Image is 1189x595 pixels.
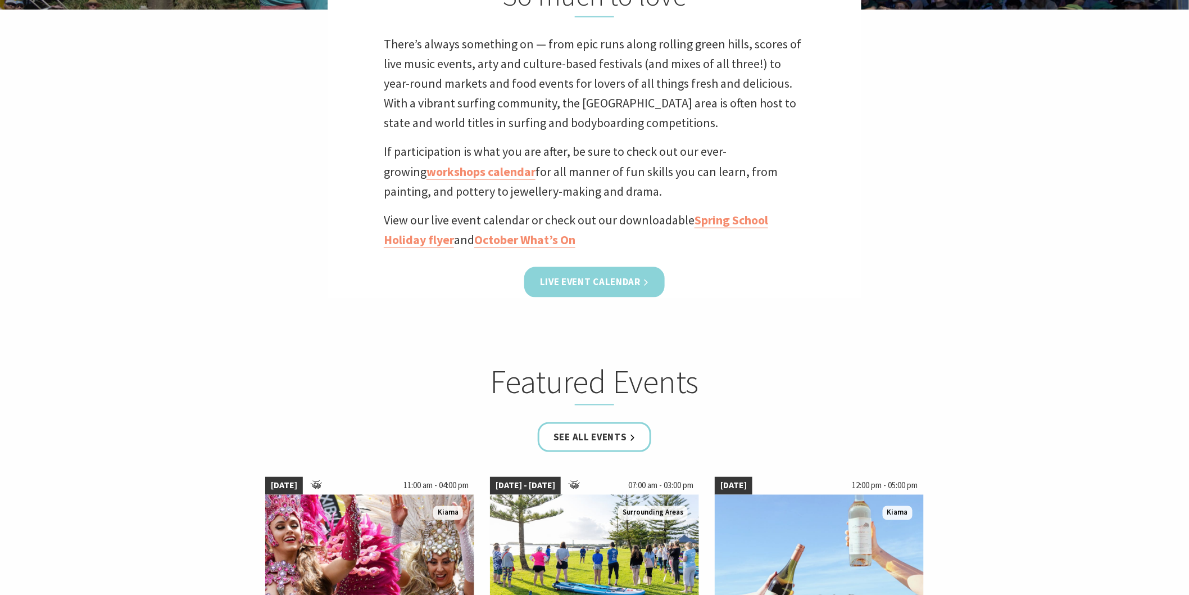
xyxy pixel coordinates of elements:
a: Live Event Calendar [524,267,665,297]
a: See all Events [538,422,651,452]
span: [DATE] - [DATE] [490,477,561,495]
a: October What’s On [474,232,575,248]
h2: Featured Events [374,362,815,406]
p: There’s always something on — from epic runs along rolling green hills, scores of live music even... [384,34,805,133]
span: Surrounding Areas [618,506,688,520]
a: workshops calendar [426,164,535,180]
p: If participation is what you are after, be sure to check out our ever-growing for all manner of f... [384,142,805,201]
span: 12:00 pm - 05:00 pm [847,477,924,495]
span: 07:00 am - 03:00 pm [623,477,699,495]
p: View our live event calendar or check out our downloadable and [384,210,805,250]
span: 11:00 am - 04:00 pm [398,477,474,495]
span: Kiama [883,506,913,520]
span: [DATE] [265,477,303,495]
span: Kiama [433,506,463,520]
span: [DATE] [715,477,752,495]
